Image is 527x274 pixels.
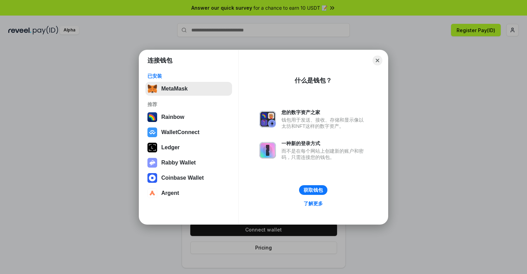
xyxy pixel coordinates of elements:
div: 钱包用于发送、接收、存储和显示像以太坊和NFT这样的数字资产。 [281,117,367,129]
div: Argent [161,190,179,196]
div: Ledger [161,144,180,151]
img: svg+xml,%3Csvg%20xmlns%3D%22http%3A%2F%2Fwww.w3.org%2F2000%2Fsvg%22%20fill%3D%22none%22%20viewBox... [259,111,276,127]
button: 获取钱包 [299,185,327,195]
div: WalletConnect [161,129,200,135]
button: Close [373,56,382,65]
div: MetaMask [161,86,188,92]
img: svg+xml,%3Csvg%20width%3D%22120%22%20height%3D%22120%22%20viewBox%3D%220%200%20120%20120%22%20fil... [147,112,157,122]
div: 您的数字资产之家 [281,109,367,115]
img: svg+xml,%3Csvg%20width%3D%2228%22%20height%3D%2228%22%20viewBox%3D%220%200%2028%2028%22%20fill%3D... [147,127,157,137]
button: Argent [145,186,232,200]
img: svg+xml,%3Csvg%20width%3D%2228%22%20height%3D%2228%22%20viewBox%3D%220%200%2028%2028%22%20fill%3D... [147,188,157,198]
div: 已安装 [147,73,230,79]
div: Rabby Wallet [161,160,196,166]
button: Rabby Wallet [145,156,232,170]
div: 获取钱包 [304,187,323,193]
button: WalletConnect [145,125,232,139]
button: Ledger [145,141,232,154]
div: 一种新的登录方式 [281,140,367,147]
div: Rainbow [161,114,184,120]
img: svg+xml,%3Csvg%20xmlns%3D%22http%3A%2F%2Fwww.w3.org%2F2000%2Fsvg%22%20fill%3D%22none%22%20viewBox... [259,142,276,159]
div: 什么是钱包？ [295,76,332,85]
h1: 连接钱包 [147,56,172,65]
img: svg+xml,%3Csvg%20xmlns%3D%22http%3A%2F%2Fwww.w3.org%2F2000%2Fsvg%22%20width%3D%2228%22%20height%3... [147,143,157,152]
div: Coinbase Wallet [161,175,204,181]
button: Rainbow [145,110,232,124]
button: Coinbase Wallet [145,171,232,185]
img: svg+xml,%3Csvg%20fill%3D%22none%22%20height%3D%2233%22%20viewBox%3D%220%200%2035%2033%22%20width%... [147,84,157,94]
img: svg+xml,%3Csvg%20width%3D%2228%22%20height%3D%2228%22%20viewBox%3D%220%200%2028%2028%22%20fill%3D... [147,173,157,183]
button: MetaMask [145,82,232,96]
a: 了解更多 [299,199,327,208]
div: 了解更多 [304,200,323,207]
div: 而不是在每个网站上创建新的账户和密码，只需连接您的钱包。 [281,148,367,160]
div: 推荐 [147,101,230,107]
img: svg+xml,%3Csvg%20xmlns%3D%22http%3A%2F%2Fwww.w3.org%2F2000%2Fsvg%22%20fill%3D%22none%22%20viewBox... [147,158,157,168]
